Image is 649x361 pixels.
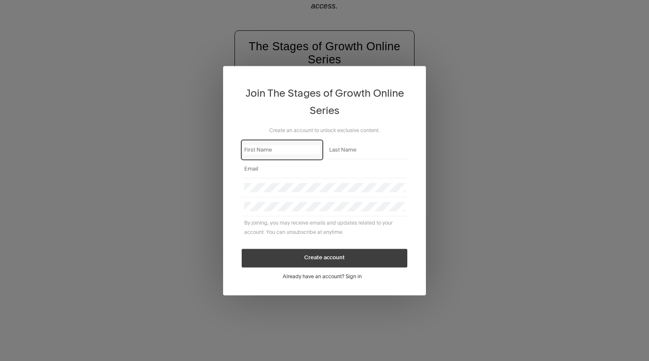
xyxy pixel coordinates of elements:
div: By joining, you may receive emails and updates related to your account. You can unsubscribe at an... [242,216,407,239]
input: Re-type Password [244,202,405,211]
input: Email [244,164,405,173]
p: Get ready! [19,21,109,30]
span: Create account [304,255,345,261]
img: SEOSpace [60,6,68,14]
a: Already have an account? Sign in [283,273,366,280]
img: Rough Water SEO [6,41,120,143]
input: Last Name [329,145,405,154]
input: Create Password [244,183,405,192]
button: Create account [242,249,407,267]
a: Need help? [13,49,27,64]
input: First Name [244,145,320,154]
p: Plugin is loading... [19,30,109,38]
span: Already have an account? Sign in [283,273,362,280]
h3: Create an account to unlock exclusive content. [242,126,407,135]
h1: Join The Stages of Growth Online Series [242,84,407,119]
